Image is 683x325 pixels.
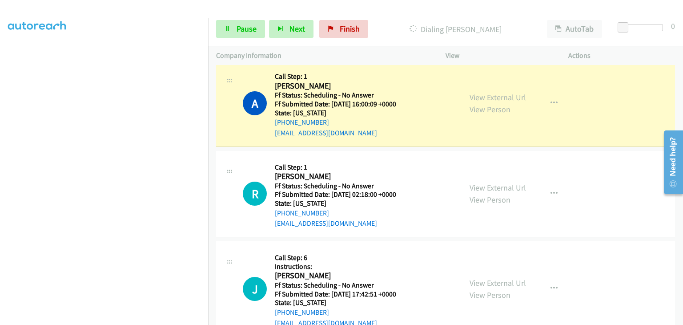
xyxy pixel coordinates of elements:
[380,23,531,35] p: Dialing [PERSON_NAME]
[275,163,407,172] h5: Call Step: 1
[275,253,407,262] h5: Call Step: 6
[446,50,552,61] p: View
[243,277,267,301] h1: J
[275,262,407,271] h5: Instructions:
[237,24,257,34] span: Pause
[275,298,407,307] h5: State: [US_STATE]
[275,118,329,126] a: [PHONE_NUMBER]
[671,20,675,32] div: 0
[275,91,407,100] h5: Ff Status: Scheduling - No Answer
[289,24,305,34] span: Next
[275,100,407,109] h5: Ff Submitted Date: [DATE] 16:00:09 +0000
[340,24,360,34] span: Finish
[216,20,265,38] a: Pause
[470,195,510,205] a: View Person
[470,290,510,300] a: View Person
[275,171,407,182] h2: [PERSON_NAME]
[622,24,663,31] div: Delay between calls (in seconds)
[275,209,329,217] a: [PHONE_NUMBER]
[275,199,407,208] h5: State: [US_STATE]
[275,81,407,91] h2: [PERSON_NAME]
[275,290,407,299] h5: Ff Submitted Date: [DATE] 17:42:51 +0000
[470,278,526,288] a: View External Url
[243,182,267,206] h1: R
[275,281,407,290] h5: Ff Status: Scheduling - No Answer
[216,50,430,61] p: Company Information
[470,183,526,193] a: View External Url
[243,91,267,115] h1: A
[547,20,602,38] button: AutoTab
[275,308,329,317] a: [PHONE_NUMBER]
[568,50,675,61] p: Actions
[275,219,377,227] a: [EMAIL_ADDRESS][DOMAIN_NAME]
[470,92,526,102] a: View External Url
[658,127,683,198] iframe: Resource Center
[275,182,407,191] h5: Ff Status: Scheduling - No Answer
[243,277,267,301] div: The call is yet to be attempted
[275,129,377,137] a: [EMAIL_ADDRESS][DOMAIN_NAME]
[470,104,510,114] a: View Person
[275,190,407,199] h5: Ff Submitted Date: [DATE] 02:18:00 +0000
[275,109,407,118] h5: State: [US_STATE]
[275,271,407,281] h2: [PERSON_NAME]
[275,72,407,81] h5: Call Step: 1
[269,20,313,38] button: Next
[319,20,368,38] a: Finish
